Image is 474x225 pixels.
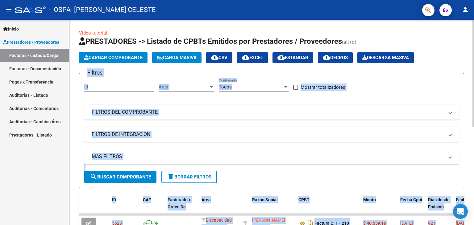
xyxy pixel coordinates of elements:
[211,54,218,61] mat-icon: cloud_download
[456,197,473,209] span: Fecha Recibido
[219,84,232,90] span: Todos
[110,193,140,220] datatable-header-cell: ID
[342,39,356,45] span: (alt+q)
[357,52,414,63] app-download-masive: Descarga masiva de comprobantes (adjuntos)
[71,3,156,17] span: - [PERSON_NAME] CELESTE
[357,52,414,63] button: Descarga Masiva
[3,26,19,32] span: Inicio
[426,193,453,220] datatable-header-cell: Días desde Emisión
[362,55,409,60] span: Descarga Masiva
[296,193,361,220] datatable-header-cell: CPBT
[79,37,342,46] span: PRESTADORES -> Listado de CPBTs Emitidos por Prestadores / Proveedores
[168,197,191,209] span: Facturado x Orden De
[159,84,209,90] span: Area
[79,30,107,36] a: Video tutorial
[84,171,156,183] button: Buscar Comprobante
[165,193,199,220] datatable-header-cell: Facturado x Orden De
[92,131,444,138] mat-panel-title: FILTROS DE INTEGRACION
[318,52,353,63] button: Gecros
[90,174,151,180] span: Buscar Comprobante
[5,6,12,13] mat-icon: menu
[252,197,278,202] span: Razón Social
[206,52,232,63] button: CSV
[202,197,211,202] span: Area
[398,193,426,220] datatable-header-cell: Fecha Cpbt
[84,55,143,60] span: Cargar Comprobante
[363,197,376,202] span: Monto
[161,171,217,183] button: Borrar Filtros
[277,54,285,61] mat-icon: cloud_download
[92,109,444,116] mat-panel-title: FILTROS DEL COMPROBANTE
[167,174,211,180] span: Borrar Filtros
[49,3,71,17] span: - OSPA
[84,68,106,77] h3: Filtros
[152,52,202,63] button: Carga Masiva
[250,193,296,220] datatable-header-cell: Razón Social
[237,52,268,63] button: EXCEL
[400,197,422,202] span: Fecha Cpbt
[242,55,263,60] span: EXCEL
[323,55,348,60] span: Gecros
[277,55,308,60] span: Estandar
[143,197,151,202] span: CAE
[167,173,174,180] mat-icon: delete
[3,39,59,46] span: Prestadores / Proveedores
[199,193,241,220] datatable-header-cell: Area
[428,197,450,209] span: Días desde Emisión
[79,52,148,63] button: Cargar Comprobante
[272,52,313,63] button: Estandar
[211,55,227,60] span: CSV
[140,193,165,220] datatable-header-cell: CAE
[84,149,459,164] mat-expansion-panel-header: MAS FILTROS
[84,127,459,142] mat-expansion-panel-header: FILTROS DE INTEGRACION
[84,105,459,120] mat-expansion-panel-header: FILTROS DEL COMPROBANTE
[242,54,249,61] mat-icon: cloud_download
[323,54,330,61] mat-icon: cloud_download
[90,173,97,180] mat-icon: search
[92,153,444,160] mat-panel-title: MAS FILTROS
[301,84,345,91] span: Mostrar totalizadores
[157,55,197,60] span: Carga Masiva
[298,197,310,202] span: CPBT
[462,6,469,13] mat-icon: person
[112,197,116,202] span: ID
[361,193,398,220] datatable-header-cell: Monto
[453,204,468,219] div: Open Intercom Messenger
